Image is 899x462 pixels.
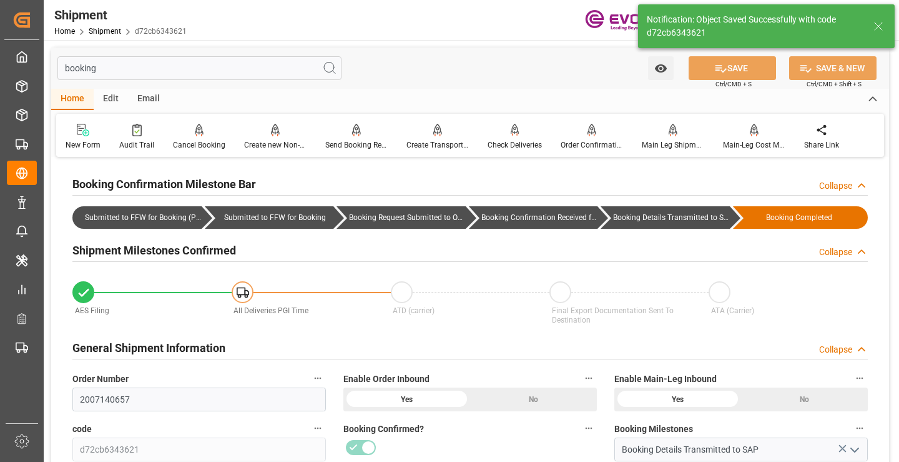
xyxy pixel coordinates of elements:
[614,423,693,436] span: Booking Milestones
[561,139,623,151] div: Order Confirmation
[819,246,852,259] div: Collapse
[481,206,598,229] div: Booking Confirmation Received from Ocean Carrier
[406,139,469,151] div: Create Transport Unit
[94,89,128,110] div: Edit
[733,206,868,229] div: Booking Completed
[723,139,785,151] div: Main-Leg Cost Message
[614,388,741,411] div: Yes
[469,206,598,229] div: Booking Confirmation Received from Ocean Carrier
[613,206,730,229] div: Booking Details Transmitted to SAP
[807,79,862,89] span: Ctrl/CMD + Shift + S
[349,206,466,229] div: Booking Request Submitted to Ocean Carrier
[819,343,852,356] div: Collapse
[233,306,308,315] span: All Deliveries PGI Time
[72,423,92,436] span: code
[581,370,597,386] button: Enable Order Inbound
[119,139,154,151] div: Audit Trail
[711,306,754,315] span: ATA (Carrier)
[343,423,424,436] span: Booking Confirmed?
[343,388,470,411] div: Yes
[325,139,388,151] div: Send Booking Request To ABS
[54,27,75,36] a: Home
[470,388,597,411] div: No
[337,206,466,229] div: Booking Request Submitted to Ocean Carrier
[488,139,542,151] div: Check Deliveries
[852,370,868,386] button: Enable Main-Leg Inbound
[72,242,236,259] h2: Shipment Milestones Confirmed
[601,206,730,229] div: Booking Details Transmitted to SAP
[393,306,435,315] span: ATD (carrier)
[581,420,597,436] button: Booking Confirmed?
[51,89,94,110] div: Home
[614,373,717,386] span: Enable Main-Leg Inbound
[72,176,256,193] h2: Booking Confirmation Milestone Bar
[642,139,704,151] div: Main Leg Shipment
[85,206,202,229] div: Submitted to FFW for Booking (Pending)
[715,79,752,89] span: Ctrl/CMD + S
[89,27,121,36] a: Shipment
[72,206,202,229] div: Submitted to FFW for Booking (Pending)
[789,56,877,80] button: SAVE & NEW
[647,13,862,39] div: Notification: Object Saved Successfully with code d72cb6343621
[819,179,852,193] div: Collapse
[804,139,839,151] div: Share Link
[72,339,225,356] h2: General Shipment Information
[57,56,341,80] input: Search Fields
[244,139,307,151] div: Create new Non-Conformance
[343,373,430,386] span: Enable Order Inbound
[745,206,853,229] div: Booking Completed
[66,139,101,151] div: New Form
[173,139,225,151] div: Cancel Booking
[648,56,674,80] button: open menu
[585,9,666,31] img: Evonik-brand-mark-Deep-Purple-RGB.jpeg_1700498283.jpeg
[310,420,326,436] button: code
[741,388,868,411] div: No
[689,56,776,80] button: SAVE
[128,89,169,110] div: Email
[54,6,187,24] div: Shipment
[75,306,109,315] span: AES Filing
[845,440,863,459] button: open menu
[72,373,129,386] span: Order Number
[205,206,334,229] div: Submitted to FFW for Booking
[852,420,868,436] button: Booking Milestones
[217,206,334,229] div: Submitted to FFW for Booking
[552,306,674,324] span: Final Export Documentation Sent To Destination
[310,370,326,386] button: Order Number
